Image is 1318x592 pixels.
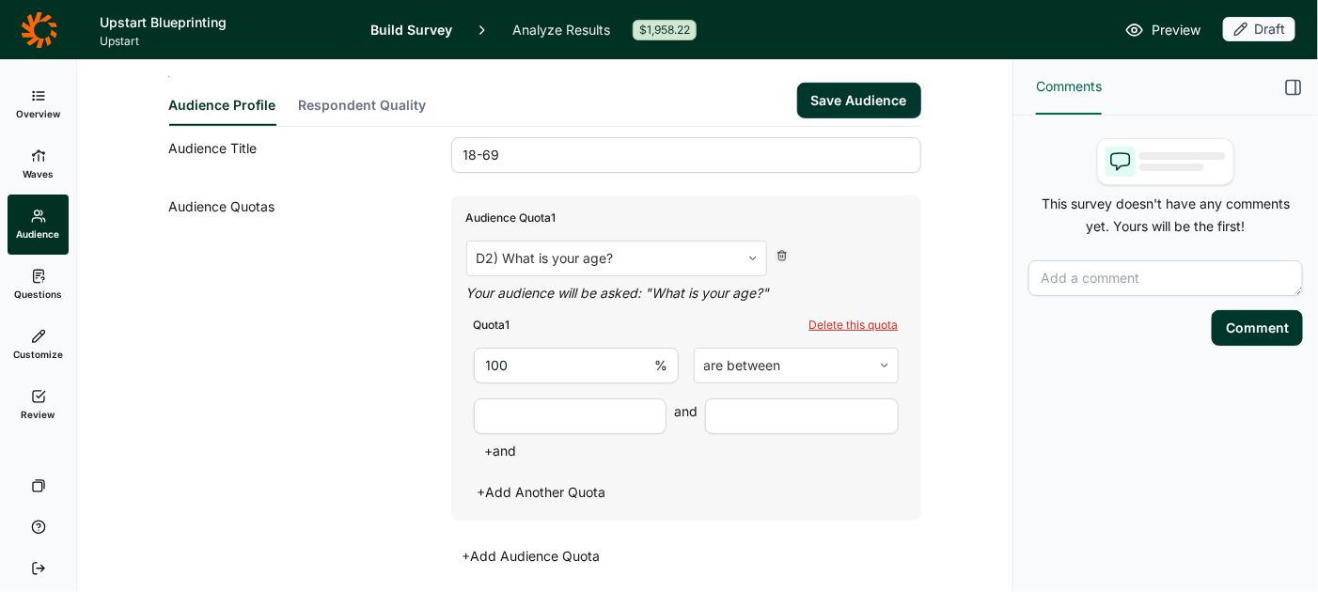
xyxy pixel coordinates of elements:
[17,227,60,241] span: Audience
[23,167,54,180] span: Waves
[1223,17,1295,41] div: Draft
[1036,75,1102,98] span: Comments
[451,137,921,173] input: ex: Age Range
[8,375,69,435] a: Review
[797,83,921,118] button: Save Audience
[1028,193,1303,238] p: This survey doesn't have any comments yet. Yours will be the first!
[169,195,451,569] div: Audience Quotas
[451,543,612,569] button: +Add Audience Quota
[169,137,451,173] div: Audience Title
[1223,17,1295,43] button: Draft
[466,479,618,506] button: +Add Another Quota
[8,315,69,375] a: Customize
[8,134,69,195] a: Waves
[14,288,62,301] span: Questions
[809,318,899,333] div: Delete this quota
[633,20,697,40] div: $1,958.22
[169,96,276,115] span: Audience Profile
[652,356,671,375] div: %
[1036,60,1102,115] button: Comments
[1212,310,1303,346] button: Comment
[8,255,69,315] a: Questions
[775,248,790,263] div: Delete Quota
[13,348,63,361] span: Customize
[16,107,60,120] span: Overview
[100,11,348,34] h1: Upstart Blueprinting
[8,74,69,134] a: Overview
[22,408,55,421] span: Review
[299,96,427,126] button: Respondent Quality
[466,210,906,226] div: Audience Quota 1
[674,402,698,434] span: and
[1125,19,1200,41] a: Preview
[8,195,69,255] a: Audience
[474,438,528,464] button: +and
[474,318,510,333] div: Quota 1
[100,34,348,49] span: Upstart
[466,284,906,303] div: Your audience will be asked: " What is your age? "
[1152,19,1200,41] span: Preview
